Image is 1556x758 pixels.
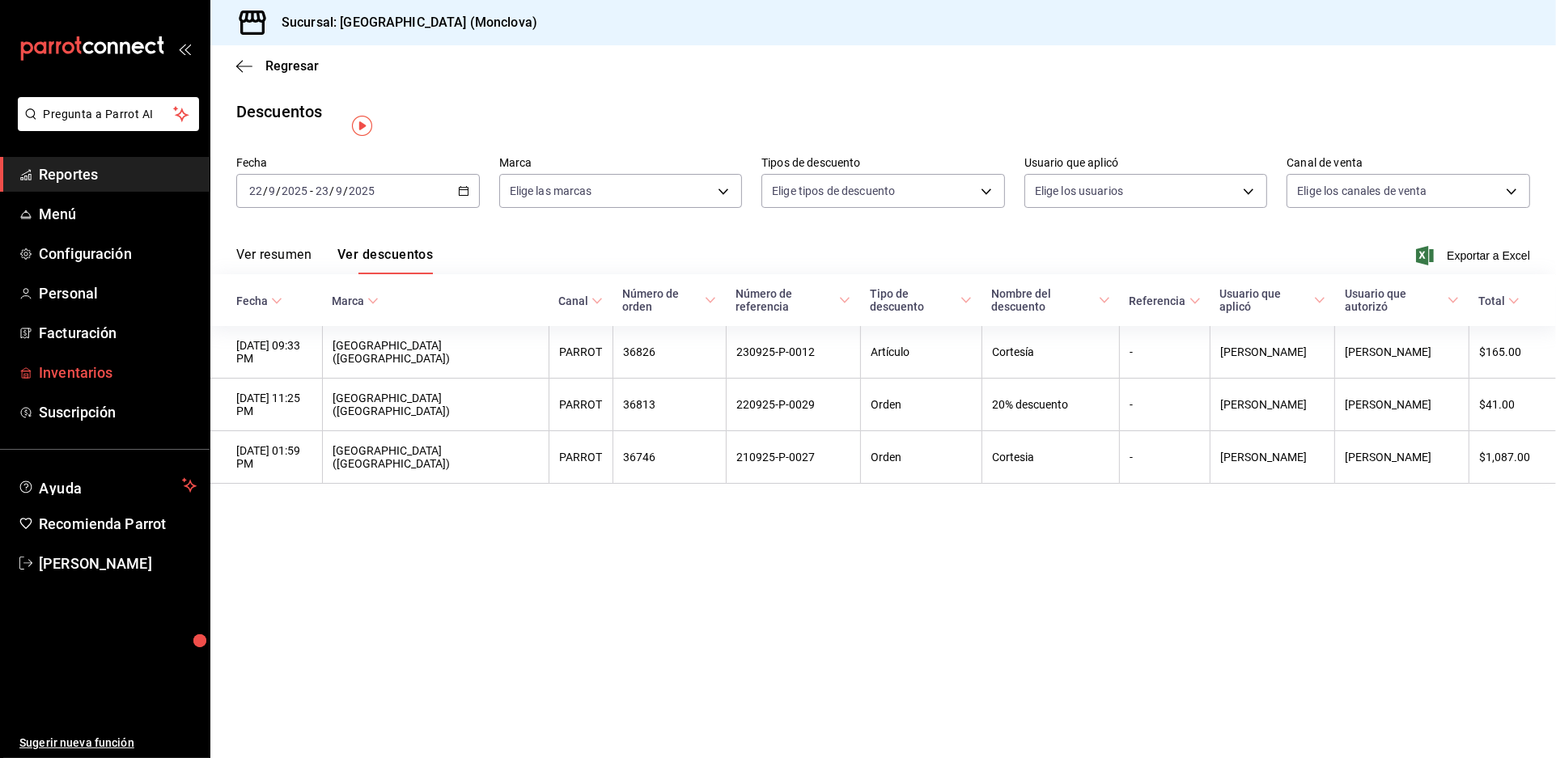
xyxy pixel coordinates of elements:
span: Tipo de descuento [870,287,972,313]
th: [GEOGRAPHIC_DATA] ([GEOGRAPHIC_DATA]) [322,326,549,379]
span: Personal [39,282,197,304]
span: Total [1478,294,1520,307]
span: Número de referencia [736,287,850,313]
input: ---- [348,184,375,197]
th: $1,087.00 [1469,431,1556,484]
span: Facturación [39,322,197,344]
th: Orden [860,431,982,484]
th: - [1120,431,1210,484]
label: Marca [499,158,743,169]
th: [GEOGRAPHIC_DATA] ([GEOGRAPHIC_DATA]) [322,379,549,431]
span: / [343,184,348,197]
span: Usuario que aplicó [1220,287,1325,313]
span: Marca [332,294,379,307]
span: Inventarios [39,362,197,383]
span: Referencia [1130,294,1201,307]
button: Ver resumen [236,247,312,274]
th: - [1120,379,1210,431]
th: $41.00 [1469,379,1556,431]
th: Orden [860,379,982,431]
span: Nombre del descuento [991,287,1109,313]
span: Reportes [39,163,197,185]
th: PARROT [549,431,613,484]
span: Configuración [39,243,197,265]
button: open_drawer_menu [178,42,191,55]
span: Fecha [236,294,282,307]
th: [PERSON_NAME] [1210,326,1335,379]
th: 230925-P-0012 [726,326,860,379]
input: -- [335,184,343,197]
span: Ayuda [39,476,176,495]
span: Recomienda Parrot [39,513,197,535]
th: $165.00 [1469,326,1556,379]
th: [PERSON_NAME] [1335,326,1469,379]
th: [GEOGRAPHIC_DATA] ([GEOGRAPHIC_DATA]) [322,431,549,484]
th: 36826 [613,326,726,379]
label: Tipos de descuento [761,158,1005,169]
button: Pregunta a Parrot AI [18,97,199,131]
th: Artículo [860,326,982,379]
th: 20% descuento [982,379,1119,431]
span: Canal [558,294,603,307]
img: Tooltip marker [352,116,372,136]
span: Pregunta a Parrot AI [44,106,174,123]
span: / [329,184,334,197]
span: Sugerir nueva función [19,735,197,752]
th: - [1120,326,1210,379]
button: Exportar a Excel [1419,246,1530,265]
label: Fecha [236,158,480,169]
span: Menú [39,203,197,225]
th: [PERSON_NAME] [1335,379,1469,431]
label: Canal de venta [1287,158,1530,169]
span: Elige los canales de venta [1297,183,1427,199]
th: Cortesia [982,431,1119,484]
th: Cortesía [982,326,1119,379]
span: Regresar [265,58,319,74]
span: Elige las marcas [510,183,592,199]
th: [DATE] 01:59 PM [210,431,322,484]
span: / [263,184,268,197]
th: [PERSON_NAME] [1210,379,1335,431]
input: -- [248,184,263,197]
th: 210925-P-0027 [726,431,860,484]
button: Regresar [236,58,319,74]
th: 220925-P-0029 [726,379,860,431]
span: Número de orden [622,287,716,313]
th: [PERSON_NAME] [1335,431,1469,484]
th: PARROT [549,326,613,379]
span: [PERSON_NAME] [39,553,197,574]
div: navigation tabs [236,247,433,274]
th: [DATE] 09:33 PM [210,326,322,379]
th: [PERSON_NAME] [1210,431,1335,484]
th: PARROT [549,379,613,431]
span: / [276,184,281,197]
div: Descuentos [236,100,322,124]
span: Usuario que autorizó [1345,287,1460,313]
h3: Sucursal: [GEOGRAPHIC_DATA] (Monclova) [269,13,537,32]
th: 36746 [613,431,726,484]
span: - [310,184,313,197]
span: Elige tipos de descuento [772,183,895,199]
button: Ver descuentos [337,247,433,274]
a: Pregunta a Parrot AI [11,117,199,134]
label: Usuario que aplicó [1024,158,1268,169]
th: 36813 [613,379,726,431]
span: Suscripción [39,401,197,423]
input: ---- [281,184,308,197]
input: -- [315,184,329,197]
th: [DATE] 11:25 PM [210,379,322,431]
span: Elige los usuarios [1035,183,1123,199]
input: -- [268,184,276,197]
